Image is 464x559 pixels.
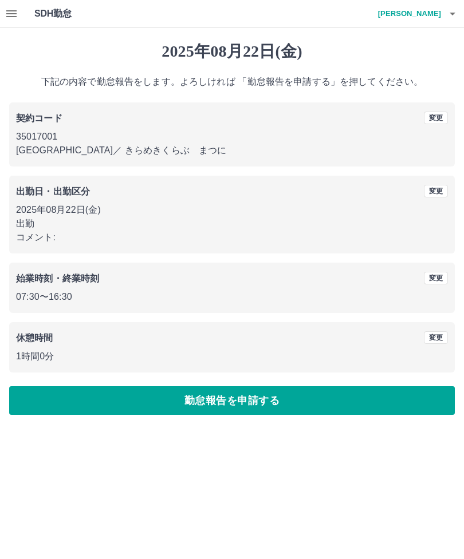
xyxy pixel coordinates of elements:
button: 変更 [424,272,448,284]
button: 勤怠報告を申請する [9,386,455,415]
p: コメント: [16,231,448,244]
button: 変更 [424,112,448,124]
b: 始業時刻・終業時刻 [16,273,99,283]
p: 35017001 [16,130,448,144]
h1: 2025年08月22日(金) [9,42,455,61]
b: 休憩時間 [16,333,53,343]
p: 出勤 [16,217,448,231]
p: 1時間0分 [16,350,448,363]
p: 2025年08月22日(金) [16,203,448,217]
p: [GEOGRAPHIC_DATA] ／ きらめきくらぶ まつに [16,144,448,157]
b: 出勤日・出勤区分 [16,187,90,196]
p: 07:30 〜 16:30 [16,290,448,304]
button: 変更 [424,185,448,197]
p: 下記の内容で勤怠報告をします。よろしければ 「勤怠報告を申請する」を押してください。 [9,75,455,89]
b: 契約コード [16,113,62,123]
button: 変更 [424,331,448,344]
